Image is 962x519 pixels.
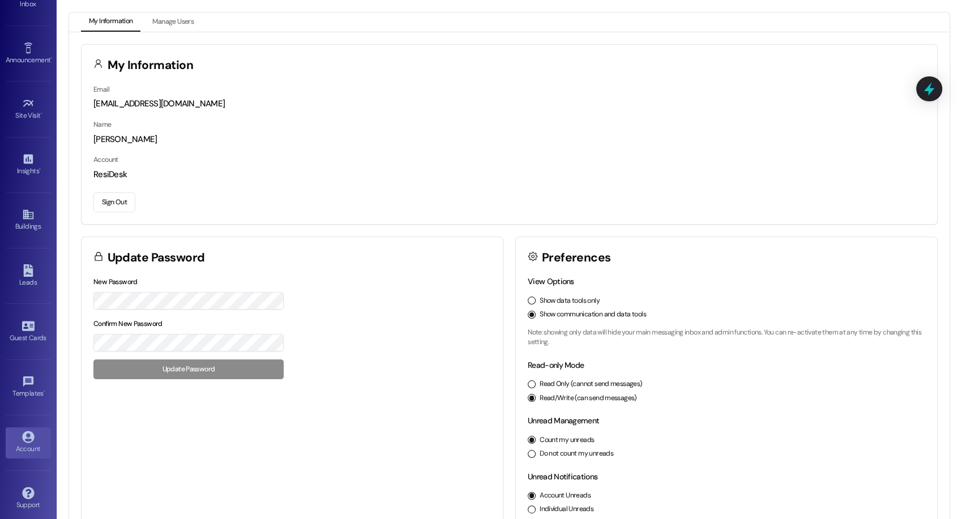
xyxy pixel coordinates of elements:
[540,310,646,320] label: Show communication and data tools
[41,110,42,118] span: •
[6,261,51,291] a: Leads
[44,388,45,396] span: •
[540,296,600,306] label: Show data tools only
[528,360,584,370] label: Read-only Mode
[93,120,112,129] label: Name
[93,155,118,164] label: Account
[108,252,205,264] h3: Update Password
[528,415,599,426] label: Unread Management
[93,98,925,110] div: [EMAIL_ADDRESS][DOMAIN_NAME]
[540,393,637,404] label: Read/Write (can send messages)
[93,277,138,286] label: New Password
[93,192,135,212] button: Sign Out
[542,252,611,264] h3: Preferences
[6,427,51,458] a: Account
[6,483,51,514] a: Support
[81,12,140,32] button: My Information
[540,491,591,501] label: Account Unreads
[528,276,574,286] label: View Options
[93,169,925,181] div: ResiDesk
[6,149,51,180] a: Insights •
[6,372,51,402] a: Templates •
[540,449,613,459] label: Do not count my unreads
[39,165,41,173] span: •
[108,59,194,71] h3: My Information
[50,54,52,62] span: •
[144,12,202,32] button: Manage Users
[6,205,51,235] a: Buildings
[6,94,51,125] a: Site Visit •
[528,328,925,348] p: Note: showing only data will hide your main messaging inbox and admin functions. You can re-activ...
[6,316,51,347] a: Guest Cards
[540,435,594,445] label: Count my unreads
[540,504,593,514] label: Individual Unreads
[540,379,642,389] label: Read Only (cannot send messages)
[93,319,163,328] label: Confirm New Password
[93,85,109,94] label: Email
[528,471,597,482] label: Unread Notifications
[93,134,925,145] div: [PERSON_NAME]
